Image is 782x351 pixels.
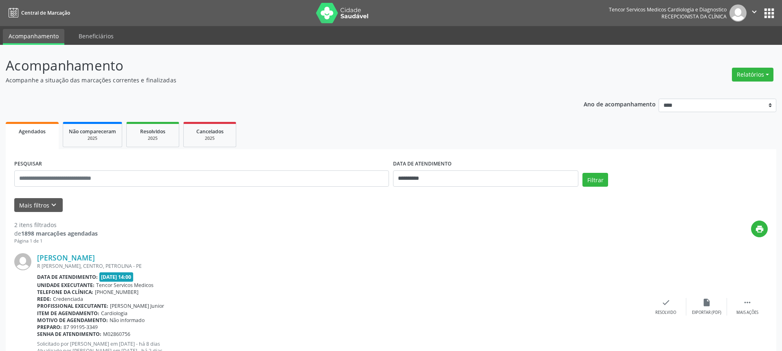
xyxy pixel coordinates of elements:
[96,282,154,289] span: Tencor Servicos Medicos
[101,310,127,317] span: Cardiologia
[751,221,768,237] button: print
[6,6,70,20] a: Central de Marcação
[729,4,747,22] img: img
[14,238,98,245] div: Página 1 de 1
[99,272,134,282] span: [DATE] 14:00
[69,135,116,141] div: 2025
[584,99,656,109] p: Ano de acompanhamento
[755,225,764,234] i: print
[196,128,224,135] span: Cancelados
[110,302,164,309] span: [PERSON_NAME] Junior
[37,282,94,289] b: Unidade executante:
[14,253,31,270] img: img
[140,128,165,135] span: Resolvidos
[732,68,773,82] button: Relatórios
[747,4,762,22] button: 
[702,298,711,307] i: insert_drive_file
[189,135,230,141] div: 2025
[37,274,98,280] b: Data de atendimento:
[609,6,727,13] div: Tencor Servicos Medicos Cardiologia e Diagnostico
[95,289,138,296] span: [PHONE_NUMBER]
[64,324,98,331] span: 87 99195-3349
[655,310,676,316] div: Resolvido
[750,7,759,16] i: 
[692,310,721,316] div: Exportar (PDF)
[21,9,70,16] span: Central de Marcação
[661,298,670,307] i: check
[393,158,452,170] label: DATA DE ATENDIMENTO
[132,135,173,141] div: 2025
[14,229,98,238] div: de
[37,317,108,324] b: Motivo de agendamento:
[743,298,752,307] i: 
[37,289,93,296] b: Telefone da clínica:
[37,331,101,338] b: Senha de atendimento:
[14,221,98,229] div: 2 itens filtrados
[53,296,83,302] span: Credenciada
[37,324,62,331] b: Preparo:
[110,317,145,324] span: Não informado
[37,263,646,269] div: R [PERSON_NAME], CENTRO, PETROLINA - PE
[19,128,46,135] span: Agendados
[6,76,545,84] p: Acompanhe a situação das marcações correntes e finalizadas
[21,230,98,237] strong: 1898 marcações agendadas
[14,198,63,212] button: Mais filtroskeyboard_arrow_down
[103,331,130,338] span: M02860756
[582,173,608,187] button: Filtrar
[37,310,99,317] b: Item de agendamento:
[6,55,545,76] p: Acompanhamento
[49,201,58,210] i: keyboard_arrow_down
[37,296,51,302] b: Rede:
[736,310,758,316] div: Mais ações
[37,253,95,262] a: [PERSON_NAME]
[762,6,776,20] button: apps
[3,29,64,45] a: Acompanhamento
[14,158,42,170] label: PESQUISAR
[37,302,108,309] b: Profissional executante:
[73,29,119,43] a: Beneficiários
[69,128,116,135] span: Não compareceram
[661,13,727,20] span: Recepcionista da clínica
